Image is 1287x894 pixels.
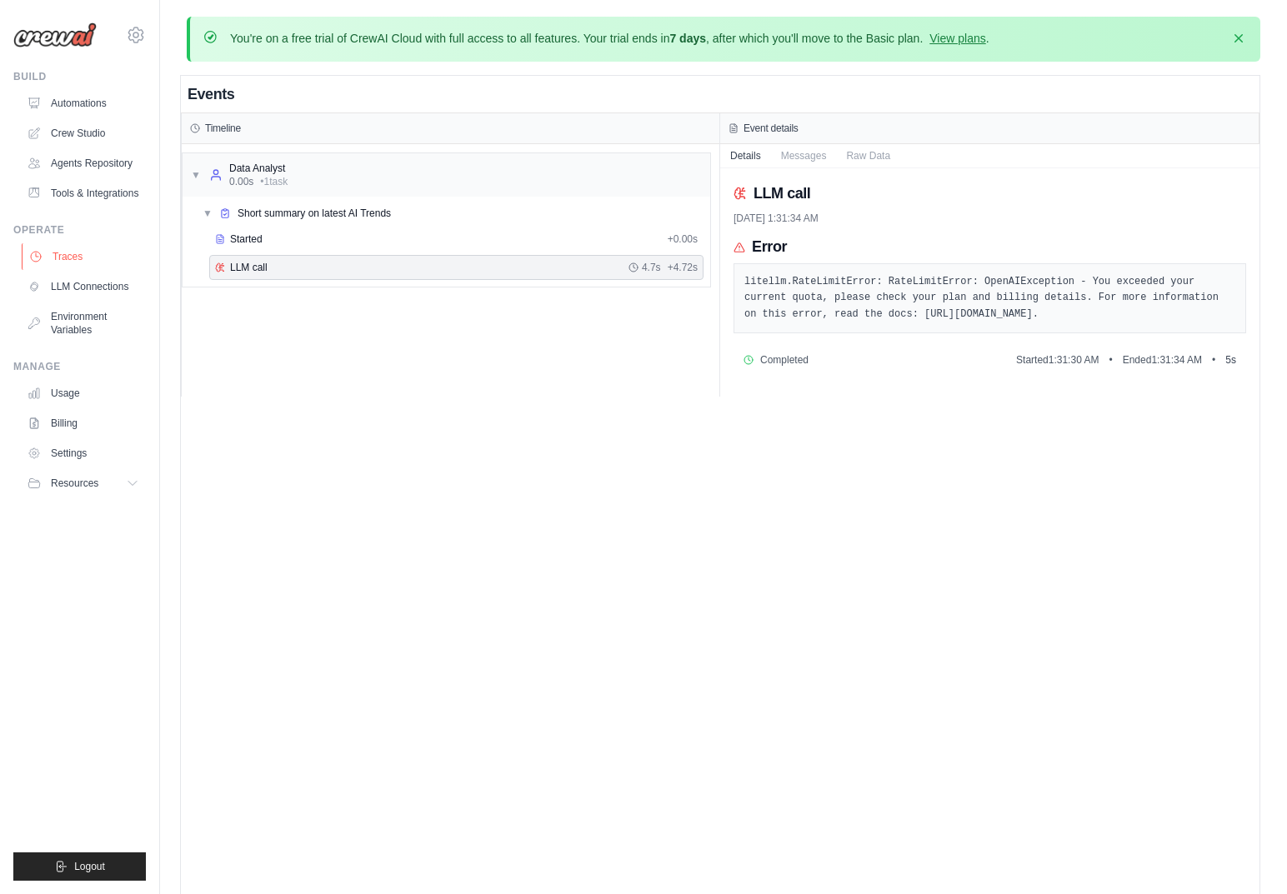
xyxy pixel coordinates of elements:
[51,477,98,490] span: Resources
[1212,353,1215,367] span: •
[229,162,288,175] div: Data Analyst
[720,144,771,167] button: Details
[13,70,146,83] div: Build
[760,353,809,367] span: Completed
[188,82,234,106] h2: Events
[754,182,810,205] h2: LLM call
[20,273,146,300] a: LLM Connections
[771,144,837,167] button: Messages
[205,122,241,135] h3: Timeline
[191,168,201,182] span: ▼
[20,410,146,437] a: Billing
[668,232,698,246] span: + 0.00s
[13,22,97,47] img: Logo
[203,207,213,220] span: ▼
[20,303,146,343] a: Environment Variables
[1225,353,1236,367] span: 5 s
[230,261,268,274] span: LLM call
[260,175,288,188] span: • 1 task
[1016,353,1099,367] span: Started 1:31:30 AM
[13,852,146,881] button: Logout
[836,144,900,167] button: Raw Data
[1204,814,1287,894] iframe: Chat Widget
[20,90,146,117] a: Automations
[669,32,706,45] strong: 7 days
[20,120,146,147] a: Crew Studio
[744,274,1235,323] pre: litellm.RateLimitError: RateLimitError: OpenAIException - You exceeded your current quota, please...
[22,243,148,270] a: Traces
[668,261,698,274] span: + 4.72s
[734,212,1246,225] div: [DATE] 1:31:34 AM
[744,122,799,135] h3: Event details
[74,860,105,873] span: Logout
[642,261,661,274] span: 4.7s
[20,180,146,207] a: Tools & Integrations
[13,360,146,373] div: Manage
[230,30,989,47] p: You're on a free trial of CrewAI Cloud with full access to all features. Your trial ends in , aft...
[229,175,253,188] span: 0.00s
[13,223,146,237] div: Operate
[20,150,146,177] a: Agents Repository
[1123,353,1202,367] span: Ended 1:31:34 AM
[929,32,985,45] a: View plans
[230,232,263,246] span: Started
[20,470,146,497] button: Resources
[752,238,787,257] h3: Error
[1109,353,1112,367] span: •
[20,440,146,467] a: Settings
[238,207,391,220] span: Short summary on latest AI Trends
[20,380,146,407] a: Usage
